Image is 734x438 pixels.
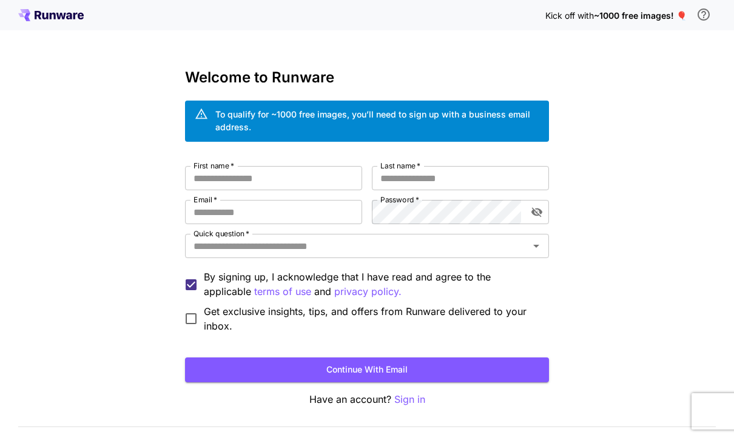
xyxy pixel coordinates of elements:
[194,228,249,239] label: Quick question
[692,2,716,27] button: In order to qualify for free credit, you need to sign up with a business email address and click ...
[254,284,311,299] p: terms of use
[334,284,402,299] button: By signing up, I acknowledge that I have read and agree to the applicable terms of use and
[194,194,217,205] label: Email
[394,392,425,407] button: Sign in
[526,201,548,223] button: toggle password visibility
[254,284,311,299] button: By signing up, I acknowledge that I have read and agree to the applicable and privacy policy.
[380,194,419,205] label: Password
[185,69,549,86] h3: Welcome to Runware
[594,10,687,21] span: ~1000 free images! 🎈
[185,392,549,407] p: Have an account?
[194,161,234,171] label: First name
[204,304,539,333] span: Get exclusive insights, tips, and offers from Runware delivered to your inbox.
[334,284,402,299] p: privacy policy.
[204,270,539,299] p: By signing up, I acknowledge that I have read and agree to the applicable and
[380,161,420,171] label: Last name
[545,10,594,21] span: Kick off with
[528,237,545,254] button: Open
[185,357,549,382] button: Continue with email
[215,108,539,133] div: To qualify for ~1000 free images, you’ll need to sign up with a business email address.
